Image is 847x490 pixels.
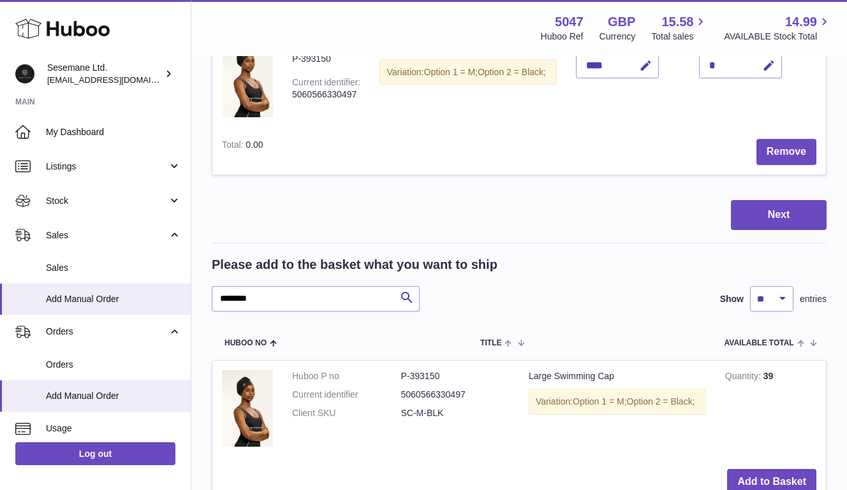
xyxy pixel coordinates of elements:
[222,41,273,117] img: Large Swimming Cap
[661,13,693,31] span: 15.58
[46,390,181,402] span: Add Manual Order
[15,442,175,465] a: Log out
[725,371,763,384] strong: Quantity
[15,64,34,83] img: info@soulcap.com
[651,31,708,43] span: Total sales
[46,126,181,138] span: My Dashboard
[600,31,636,43] div: Currency
[725,339,794,347] span: AVAILABLE Total
[401,370,510,382] dd: P-393150
[46,359,181,371] span: Orders
[519,361,716,459] td: Large Swimming Cap
[785,13,817,31] span: 14.99
[46,326,168,338] span: Orders
[401,389,510,401] dd: 5060566330497
[292,53,360,65] div: P-393150
[47,62,162,86] div: Sesemane Ltd.
[292,77,360,90] div: Current identifier
[424,67,478,77] span: Option 1 = M;
[478,67,546,77] span: Option 2 = Black;
[292,407,401,419] dt: Client SKU
[529,389,706,415] div: Variation:
[246,140,263,150] span: 0.00
[555,13,584,31] strong: 5047
[292,389,401,401] dt: Current identifier
[46,293,181,305] span: Add Manual Order
[46,422,181,435] span: Usage
[292,370,401,382] dt: Huboo P no
[401,407,510,419] dd: SC-M-BLK
[47,75,188,85] span: [EMAIL_ADDRESS][DOMAIN_NAME]
[627,396,695,407] span: Option 2 = Black;
[46,195,168,207] span: Stock
[724,31,832,43] span: AVAILABLE Stock Total
[716,361,826,459] td: 39
[292,89,360,101] div: 5060566330497
[756,139,816,165] button: Remove
[212,256,497,273] h2: Please add to the basket what you want to ship
[46,161,168,173] span: Listings
[720,293,744,305] label: Show
[731,200,827,230] button: Next
[480,339,501,347] span: Title
[46,262,181,274] span: Sales
[608,13,635,31] strong: GBP
[225,339,267,347] span: Huboo no
[800,293,827,305] span: entries
[541,31,584,43] div: Huboo Ref
[370,31,566,130] td: Large Swimming Cap
[651,13,708,43] a: 15.58 Total sales
[222,140,246,153] label: Total
[222,370,273,447] img: Large Swimming Cap
[46,229,168,241] span: Sales
[724,13,832,43] a: 14.99 AVAILABLE Stock Total
[379,59,557,85] div: Variation:
[573,396,626,407] span: Option 1 = M;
